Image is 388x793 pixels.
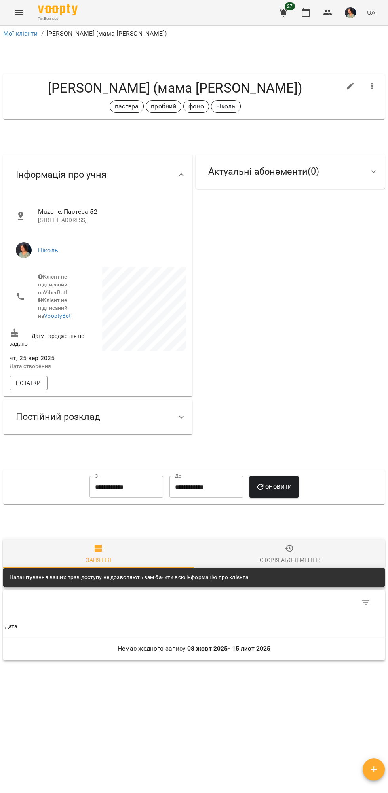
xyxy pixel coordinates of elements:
[211,100,241,113] div: ніколь
[3,400,192,434] div: Постійний розклад
[188,102,204,111] p: фоно
[183,100,209,113] div: фоно
[367,8,375,17] span: UA
[3,154,192,195] div: Інформація про учня
[86,555,111,565] div: Заняття
[16,411,100,423] span: Постійний розклад
[38,247,58,254] a: Ніколь
[110,100,144,113] div: пастера
[364,5,378,20] button: UA
[146,100,181,113] div: пробний
[5,622,17,631] div: Sort
[3,30,38,37] a: Мої клієнти
[38,297,73,319] span: Клієнт не підписаний на !
[38,273,68,295] span: Клієнт не підписаний на ViberBot!
[3,590,385,615] div: Table Toolbar
[47,29,167,38] p: [PERSON_NAME] (мама [PERSON_NAME])
[10,376,48,390] button: Нотатки
[5,622,17,631] div: Дата
[249,476,298,498] button: Оновити
[258,555,321,565] div: Історія абонементів
[10,362,96,370] p: Дата створення
[345,7,356,18] img: e7cc86ff2ab213a8ed988af7ec1c5bbe.png
[5,622,383,631] span: Дата
[10,80,341,96] h4: [PERSON_NAME] (мама [PERSON_NAME])
[187,645,271,652] b: 08 жовт 2025 - 15 лист 2025
[10,570,248,584] div: Налаштування ваших прав доступу не дозволяють вам бачити всю інформацію про клієнта
[10,3,29,22] button: Menu
[41,29,44,38] li: /
[216,102,236,111] p: ніколь
[8,327,98,349] div: Дату народження не задано
[38,16,78,21] span: For Business
[16,169,107,181] span: Інформація про учня
[16,378,41,388] span: Нотатки
[208,165,319,178] span: Актуальні абонементи ( 0 )
[256,482,292,491] span: Оновити
[38,207,180,216] span: Muzone, Пастера 52
[356,593,375,612] button: Фільтр
[115,102,139,111] p: пастера
[151,102,176,111] p: пробний
[44,313,71,319] a: VooptyBot
[196,154,385,189] div: Актуальні абонементи(0)
[5,644,383,653] p: Немає жодного запису
[38,4,78,15] img: Voopty Logo
[16,242,32,258] img: Ніколь
[38,216,180,224] p: [STREET_ADDRESS]
[3,29,385,38] nav: breadcrumb
[10,353,96,363] span: чт, 25 вер 2025
[285,2,295,10] span: 27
